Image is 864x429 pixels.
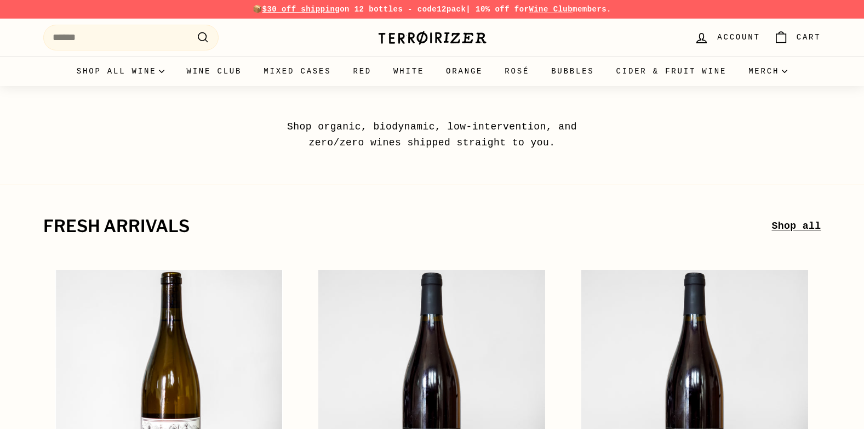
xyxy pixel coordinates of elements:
div: Primary [21,57,843,86]
a: Wine Club [175,57,253,86]
a: White [382,57,435,86]
a: Wine Club [529,5,573,14]
summary: Shop all wine [66,57,176,86]
a: Cider & Fruit Wine [605,57,738,86]
p: 📦 on 12 bottles - code | 10% off for members. [43,3,821,15]
a: Bubbles [540,57,605,86]
a: Orange [435,57,494,86]
a: Cart [767,21,828,54]
span: Cart [797,31,821,43]
p: Shop organic, biodynamic, low-intervention, and zero/zero wines shipped straight to you. [262,119,602,151]
h2: fresh arrivals [43,217,772,236]
span: $30 off shipping [262,5,340,14]
a: Shop all [771,218,821,234]
a: Account [688,21,766,54]
summary: Merch [737,57,798,86]
a: Mixed Cases [253,57,342,86]
a: Red [342,57,382,86]
span: Account [717,31,760,43]
strong: 12pack [437,5,466,14]
a: Rosé [494,57,540,86]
